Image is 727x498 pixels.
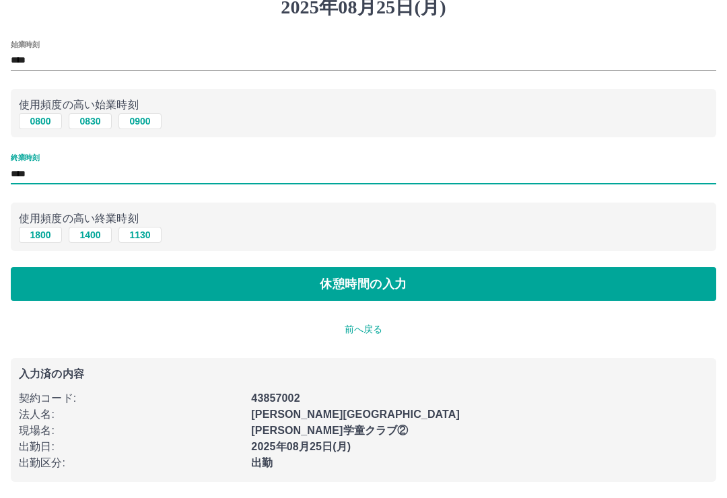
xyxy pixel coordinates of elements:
[19,455,243,471] p: 出勤区分 :
[19,369,708,380] p: 入力済の内容
[11,322,716,336] p: 前へ戻る
[118,227,162,243] button: 1130
[11,39,39,49] label: 始業時刻
[19,113,62,129] button: 0800
[19,423,243,439] p: 現場名 :
[118,113,162,129] button: 0900
[19,390,243,406] p: 契約コード :
[251,408,460,420] b: [PERSON_NAME][GEOGRAPHIC_DATA]
[251,392,300,404] b: 43857002
[251,441,351,452] b: 2025年08月25日(月)
[19,211,708,227] p: 使用頻度の高い終業時刻
[19,439,243,455] p: 出勤日 :
[11,153,39,163] label: 終業時刻
[251,425,408,436] b: [PERSON_NAME]学童クラブ②
[19,227,62,243] button: 1800
[19,406,243,423] p: 法人名 :
[251,457,273,468] b: 出勤
[69,113,112,129] button: 0830
[19,97,708,113] p: 使用頻度の高い始業時刻
[69,227,112,243] button: 1400
[11,267,716,301] button: 休憩時間の入力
